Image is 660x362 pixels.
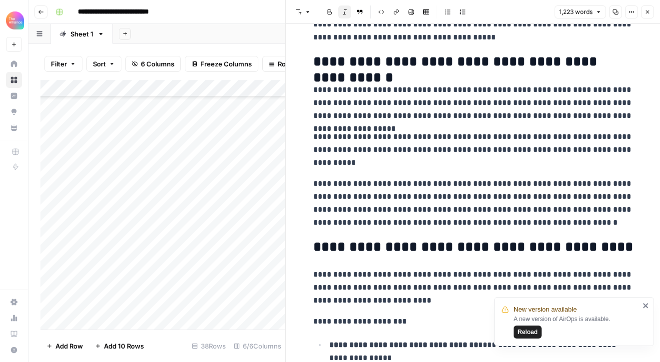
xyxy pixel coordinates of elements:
a: Usage [6,310,22,326]
button: Add Row [40,338,89,354]
span: Filter [51,59,67,69]
span: Reload [518,328,538,337]
span: 1,223 words [559,7,593,16]
button: Add 10 Rows [89,338,150,354]
img: Alliance Logo [6,11,24,29]
a: Home [6,56,22,72]
a: Settings [6,294,22,310]
button: Freeze Columns [185,56,258,72]
button: Reload [514,326,542,339]
button: Row Height [262,56,320,72]
span: Add Row [55,341,83,351]
div: 38 Rows [188,338,230,354]
a: Opportunities [6,104,22,120]
a: Sheet 1 [51,24,113,44]
span: Add 10 Rows [104,341,144,351]
button: Filter [44,56,82,72]
button: Sort [86,56,121,72]
a: Learning Hub [6,326,22,342]
button: 6 Columns [125,56,181,72]
button: Workspace: Alliance [6,8,22,33]
a: Browse [6,72,22,88]
div: Sheet 1 [70,29,93,39]
button: Help + Support [6,342,22,358]
button: close [643,302,650,310]
a: Insights [6,88,22,104]
a: Your Data [6,120,22,136]
div: A new version of AirOps is available. [514,315,640,339]
span: New version available [514,305,577,315]
span: Row Height [278,59,314,69]
span: Freeze Columns [200,59,252,69]
button: 1,223 words [555,5,606,18]
span: 6 Columns [141,59,174,69]
span: Sort [93,59,106,69]
div: 6/6 Columns [230,338,285,354]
